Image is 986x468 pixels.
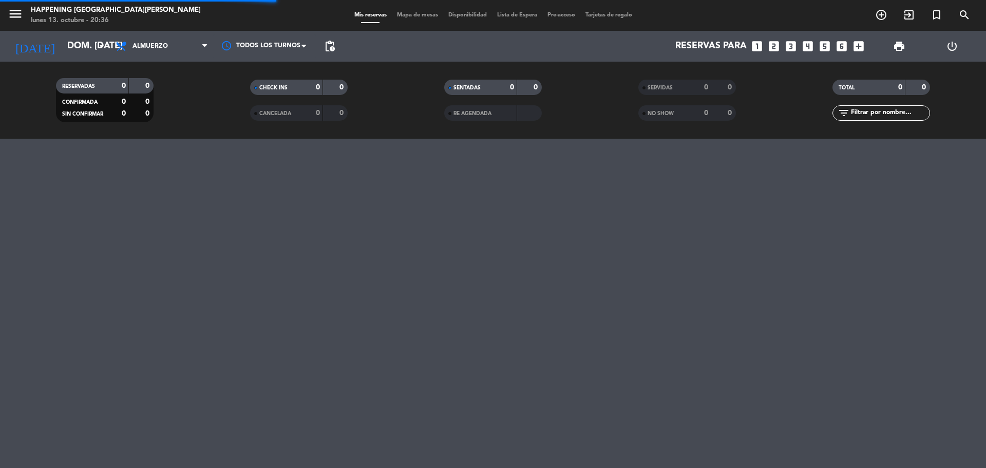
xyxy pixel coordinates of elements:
i: menu [8,6,23,22]
div: LOG OUT [925,31,978,62]
strong: 0 [728,84,734,91]
span: Mis reservas [349,12,392,18]
span: TOTAL [839,85,855,90]
span: Reservas para [675,41,747,51]
span: SERVIDAS [648,85,673,90]
strong: 0 [145,110,151,117]
span: pending_actions [324,40,336,52]
span: Lista de Espera [492,12,542,18]
span: SENTADAS [453,85,481,90]
span: Mapa de mesas [392,12,443,18]
span: NO SHOW [648,111,674,116]
span: Disponibilidad [443,12,492,18]
div: lunes 13. octubre - 20:36 [31,15,201,26]
strong: 0 [122,82,126,89]
strong: 0 [339,109,346,117]
i: power_settings_new [946,40,958,52]
span: Tarjetas de regalo [580,12,637,18]
strong: 0 [898,84,902,91]
strong: 0 [704,109,708,117]
strong: 0 [122,110,126,117]
span: Pre-acceso [542,12,580,18]
i: looks_4 [801,40,814,53]
strong: 0 [922,84,928,91]
i: exit_to_app [903,9,915,21]
i: filter_list [838,107,850,119]
strong: 0 [534,84,540,91]
strong: 0 [316,109,320,117]
strong: 0 [728,109,734,117]
span: CHECK INS [259,85,288,90]
i: looks_6 [835,40,848,53]
i: search [958,9,971,21]
i: turned_in_not [931,9,943,21]
span: RESERVADAS [62,84,95,89]
span: print [893,40,905,52]
i: arrow_drop_down [96,40,108,52]
span: Almuerzo [132,43,168,50]
i: add_circle_outline [875,9,887,21]
i: looks_3 [784,40,798,53]
input: Filtrar por nombre... [850,107,930,119]
strong: 0 [316,84,320,91]
i: [DATE] [8,35,62,58]
strong: 0 [704,84,708,91]
strong: 0 [339,84,346,91]
button: menu [8,6,23,25]
strong: 0 [122,98,126,105]
span: RE AGENDADA [453,111,491,116]
i: looks_5 [818,40,831,53]
strong: 0 [510,84,514,91]
div: Happening [GEOGRAPHIC_DATA][PERSON_NAME] [31,5,201,15]
strong: 0 [145,98,151,105]
i: looks_one [750,40,764,53]
i: looks_two [767,40,781,53]
span: CANCELADA [259,111,291,116]
span: CONFIRMADA [62,100,98,105]
strong: 0 [145,82,151,89]
span: SIN CONFIRMAR [62,111,103,117]
i: add_box [852,40,865,53]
